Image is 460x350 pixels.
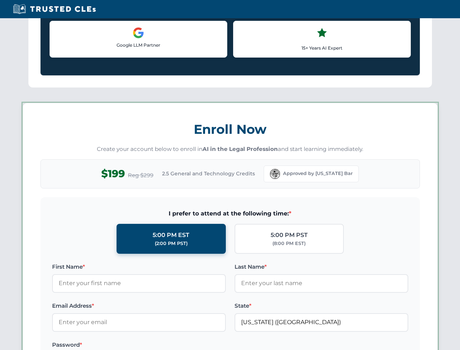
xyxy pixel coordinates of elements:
img: Florida Bar [270,169,280,179]
span: 2.5 General and Technology Credits [162,170,255,178]
span: I prefer to attend at the following time: [52,209,408,218]
span: Approved by [US_STATE] Bar [283,170,353,177]
strong: AI in the Legal Profession [203,145,278,152]
input: Enter your first name [52,274,226,292]
label: Email Address [52,302,226,310]
p: 15+ Years AI Expert [239,44,405,51]
label: First Name [52,262,226,271]
img: Google [133,27,144,39]
div: (2:00 PM PST) [155,240,188,247]
p: Google LLM Partner [56,42,221,48]
div: 5:00 PM PST [271,230,308,240]
div: (8:00 PM EST) [272,240,306,247]
span: Reg $299 [128,171,153,180]
label: Last Name [235,262,408,271]
div: 5:00 PM EST [153,230,189,240]
h3: Enroll Now [40,118,420,141]
input: Florida (FL) [235,313,408,331]
label: State [235,302,408,310]
p: Create your account below to enroll in and start learning immediately. [40,145,420,153]
img: Trusted CLEs [11,4,98,15]
input: Enter your email [52,313,226,331]
label: Password [52,341,226,349]
span: $199 [101,166,125,182]
input: Enter your last name [235,274,408,292]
